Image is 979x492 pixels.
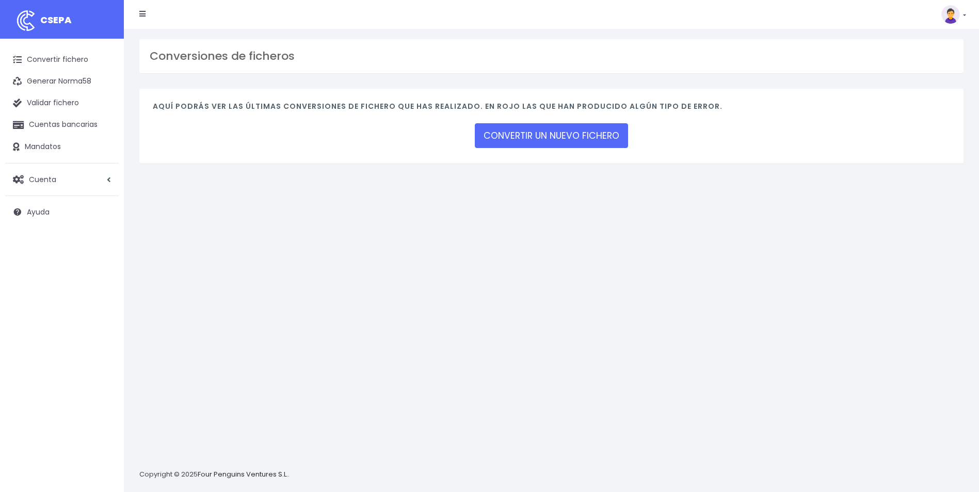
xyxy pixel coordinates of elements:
[5,201,119,223] a: Ayuda
[5,92,119,114] a: Validar fichero
[941,5,960,24] img: profile
[27,207,50,217] span: Ayuda
[29,174,56,184] span: Cuenta
[150,50,953,63] h3: Conversiones de ficheros
[5,136,119,158] a: Mandatos
[198,469,288,479] a: Four Penguins Ventures S.L.
[5,49,119,71] a: Convertir fichero
[139,469,290,480] p: Copyright © 2025 .
[5,71,119,92] a: Generar Norma58
[13,8,39,34] img: logo
[5,169,119,190] a: Cuenta
[40,13,72,26] span: CSEPA
[5,114,119,136] a: Cuentas bancarias
[153,102,950,116] h4: Aquí podrás ver las últimas conversiones de fichero que has realizado. En rojo las que han produc...
[475,123,628,148] a: CONVERTIR UN NUEVO FICHERO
